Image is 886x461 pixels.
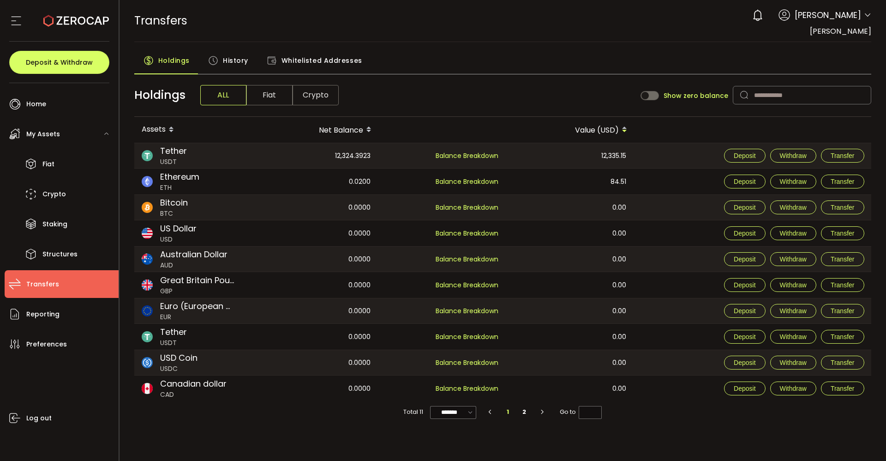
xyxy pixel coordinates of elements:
img: eth_portfolio.svg [142,176,153,187]
div: 0.0000 [251,247,378,272]
div: 0.00 [507,272,634,298]
span: Balance Breakdown [436,280,498,291]
span: Bitcoin [160,196,188,209]
div: Net Balance [251,122,379,138]
div: 12,335.15 [507,143,634,168]
div: 84.51 [507,169,634,194]
span: Staking [42,218,67,231]
span: Tether [160,326,187,338]
img: btc_portfolio.svg [142,202,153,213]
span: GBP [160,286,235,296]
div: 0.0000 [251,220,378,246]
div: 0.00 [507,298,634,323]
iframe: Chat Widget [679,90,886,461]
span: USD [160,235,197,244]
div: 0.0000 [251,324,378,350]
span: Australian Dollar [160,248,227,261]
div: Value (USD) [507,122,635,138]
img: usdt_portfolio.svg [142,150,153,161]
span: Holdings [158,51,190,70]
span: USDT [160,338,187,348]
span: AUD [160,261,227,270]
img: usd_portfolio.svg [142,228,153,239]
span: EUR [160,312,235,322]
span: Balance Breakdown [436,254,498,265]
span: [PERSON_NAME] [795,9,861,21]
span: Balance Breakdown [436,151,498,160]
span: Preferences [26,338,67,351]
span: Balance Breakdown [436,306,498,316]
span: Home [26,97,46,111]
img: usdt_portfolio.svg [142,331,153,342]
img: gbp_portfolio.svg [142,279,153,291]
span: Holdings [134,86,186,104]
span: Balance Breakdown [436,358,498,368]
div: 0.0000 [251,272,378,298]
button: Deposit & Withdraw [9,51,109,74]
div: 0.0000 [251,376,378,401]
span: Canadian dollar [160,377,227,390]
span: Whitelisted Addresses [281,51,362,70]
img: eur_portfolio.svg [142,305,153,316]
img: cad_portfolio.svg [142,383,153,394]
span: Structures [42,248,78,261]
span: Fiat [246,85,293,105]
span: US Dollar [160,222,197,235]
span: Transfers [134,12,187,29]
div: 0.00 [507,376,634,401]
span: Transfers [26,278,59,291]
span: Deposit & Withdraw [26,59,93,66]
li: 2 [516,406,533,419]
span: Balance Breakdown [436,202,498,213]
span: [PERSON_NAME] [810,26,871,36]
span: Great Britain Pound [160,274,235,286]
span: Crypto [42,188,66,201]
span: Balance Breakdown [436,383,498,394]
div: 0.00 [507,350,634,375]
span: USD Coin [160,352,198,364]
img: aud_portfolio.svg [142,254,153,265]
span: My Assets [26,127,60,141]
div: 0.00 [507,324,634,350]
span: Euro (European Monetary Unit) [160,300,235,312]
div: 0.0000 [251,350,378,375]
span: BTC [160,209,188,218]
li: 1 [500,406,516,419]
span: ALL [200,85,246,105]
span: Log out [26,412,52,425]
span: Fiat [42,158,54,171]
span: Total 11 [403,406,423,419]
span: Balance Breakdown [436,332,498,342]
div: 0.00 [507,247,634,272]
img: usdc_portfolio.svg [142,357,153,368]
div: 0.0200 [251,169,378,194]
div: 0.0000 [251,195,378,220]
span: Tether [160,145,187,157]
span: Go to [560,406,602,419]
span: ETH [160,183,199,193]
span: Balance Breakdown [436,177,498,186]
div: 0.00 [507,195,634,220]
span: Ethereum [160,170,199,183]
span: USDC [160,364,198,374]
span: CAD [160,390,227,400]
div: Assets [134,122,251,138]
div: 0.0000 [251,298,378,323]
span: Show zero balance [664,92,728,99]
span: History [223,51,248,70]
span: Crypto [293,85,339,105]
span: Balance Breakdown [436,228,498,239]
div: 0.00 [507,220,634,246]
div: 12,324.3923 [251,143,378,168]
span: Reporting [26,308,60,321]
span: USDT [160,157,187,167]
